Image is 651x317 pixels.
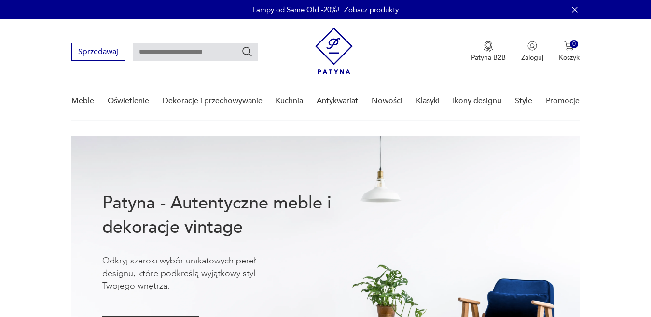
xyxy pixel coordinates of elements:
[71,43,125,61] button: Sprzedawaj
[102,191,363,239] h1: Patyna - Autentyczne meble i dekoracje vintage
[471,41,506,62] a: Ikona medaluPatyna B2B
[559,41,580,62] button: 0Koszyk
[108,83,149,120] a: Oświetlenie
[471,41,506,62] button: Patyna B2B
[471,53,506,62] p: Patyna B2B
[546,83,580,120] a: Promocje
[241,46,253,57] button: Szukaj
[484,41,493,52] img: Ikona medalu
[521,41,543,62] button: Zaloguj
[521,53,543,62] p: Zaloguj
[71,49,125,56] a: Sprzedawaj
[564,41,574,51] img: Ikona koszyka
[252,5,339,14] p: Lampy od Same Old -20%!
[317,83,358,120] a: Antykwariat
[163,83,263,120] a: Dekoracje i przechowywanie
[559,53,580,62] p: Koszyk
[315,28,353,74] img: Patyna - sklep z meblami i dekoracjami vintage
[527,41,537,51] img: Ikonka użytkownika
[515,83,532,120] a: Style
[344,5,399,14] a: Zobacz produkty
[453,83,501,120] a: Ikony designu
[372,83,402,120] a: Nowości
[416,83,440,120] a: Klasyki
[102,255,286,292] p: Odkryj szeroki wybór unikatowych pereł designu, które podkreślą wyjątkowy styl Twojego wnętrza.
[71,83,94,120] a: Meble
[276,83,303,120] a: Kuchnia
[570,40,578,48] div: 0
